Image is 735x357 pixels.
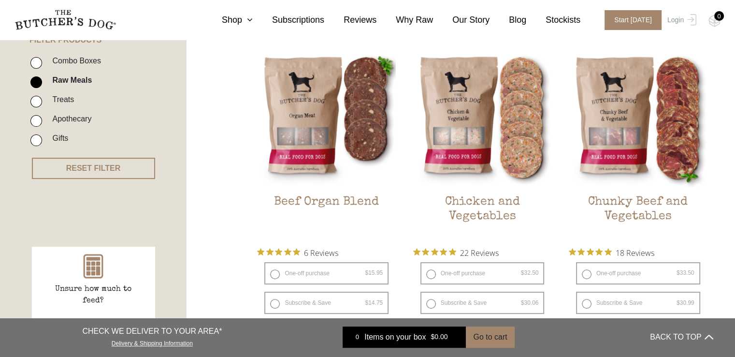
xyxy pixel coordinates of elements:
[45,283,142,307] p: Unsure how much to feed?
[304,245,338,260] span: 6 Reviews
[431,333,434,341] span: $
[32,158,155,179] button: RESET FILTER
[47,74,92,87] label: Raw Meals
[665,10,696,30] a: Login
[257,48,396,187] img: Beef Organ Blend
[677,269,694,276] bdi: 33.50
[521,269,539,276] bdi: 32.50
[708,15,721,27] img: TBD_Cart-Empty.png
[413,195,552,240] h2: Chicken and Vegetables
[376,14,433,27] a: Why Raw
[466,327,514,348] button: Go to cart
[569,195,707,240] h2: Chunky Beef and Vegetables
[420,292,545,314] label: Subscribe & Save
[521,299,539,306] bdi: 30.06
[365,299,368,306] span: $
[264,292,389,314] label: Subscribe & Save
[413,48,552,187] img: Chicken and Vegetables
[595,10,665,30] a: Start [DATE]
[202,14,253,27] a: Shop
[257,48,396,240] a: Beef Organ BlendBeef Organ Blend
[47,54,101,67] label: Combo Boxes
[82,326,222,337] p: CHECK WE DELIVER TO YOUR AREA*
[112,338,193,347] a: Delivery & Shipping Information
[324,14,376,27] a: Reviews
[343,327,466,348] a: 0 Items on your box $0.00
[526,14,580,27] a: Stockists
[569,48,707,240] a: Chunky Beef and VegetablesChunky Beef and Vegetables
[677,299,694,306] bdi: 30.99
[521,269,524,276] span: $
[47,93,74,106] label: Treats
[576,262,700,284] label: One-off purchase
[433,14,490,27] a: Our Story
[460,245,499,260] span: 22 Reviews
[365,269,368,276] span: $
[650,326,713,349] button: BACK TO TOP
[365,269,383,276] bdi: 15.95
[47,132,68,145] label: Gifts
[257,245,338,260] button: Rated 5 out of 5 stars from 6 reviews. Jump to reviews.
[420,262,545,284] label: One-off purchase
[264,262,389,284] label: One-off purchase
[677,269,680,276] span: $
[413,48,552,240] a: Chicken and VegetablesChicken and Vegetables
[350,332,364,342] div: 0
[714,11,724,21] div: 0
[257,195,396,240] h2: Beef Organ Blend
[616,245,654,260] span: 18 Reviews
[605,10,662,30] span: Start [DATE]
[569,48,707,187] img: Chunky Beef and Vegetables
[413,245,499,260] button: Rated 4.9 out of 5 stars from 22 reviews. Jump to reviews.
[490,14,526,27] a: Blog
[521,299,524,306] span: $
[253,14,324,27] a: Subscriptions
[47,112,91,125] label: Apothecary
[576,292,700,314] label: Subscribe & Save
[431,333,447,341] bdi: 0.00
[365,299,383,306] bdi: 14.75
[569,245,654,260] button: Rated 5 out of 5 stars from 18 reviews. Jump to reviews.
[677,299,680,306] span: $
[364,331,426,343] span: Items on your box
